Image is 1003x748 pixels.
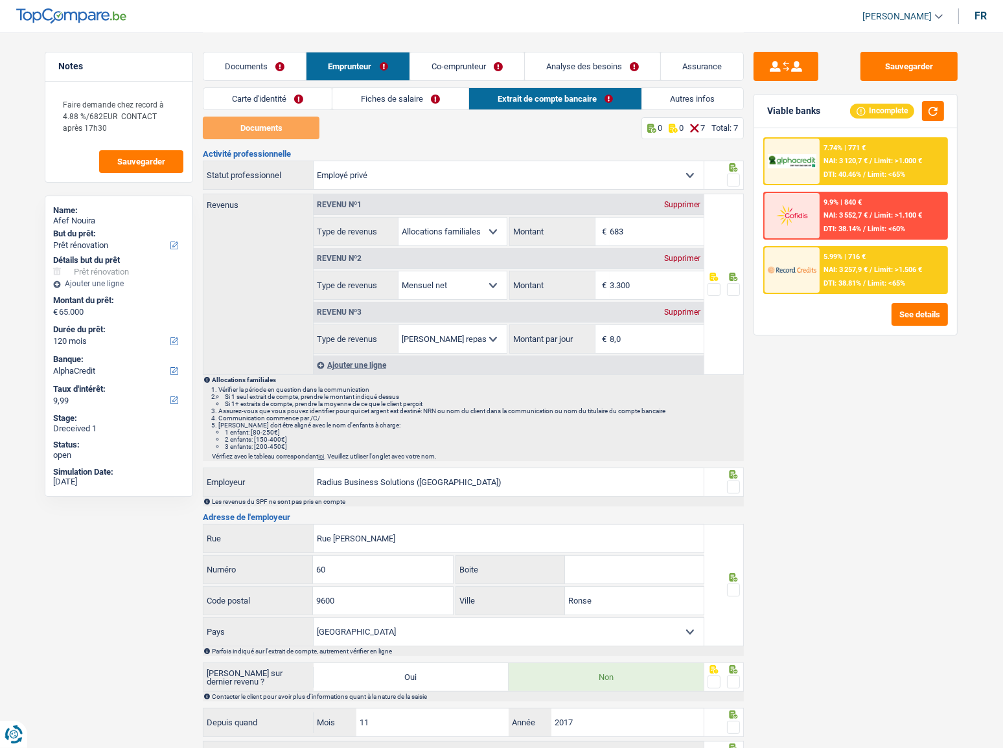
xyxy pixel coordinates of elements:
[768,258,816,282] img: Record Credits
[509,708,551,736] label: Année
[510,325,595,353] label: Montant par jour
[824,266,868,274] span: NAI: 3 257,9 €
[768,154,816,169] img: AlphaCredit
[212,693,743,700] div: Contacter le client pour avoir plus d'informations quant à la nature de la saisie
[53,477,185,487] div: [DATE]
[868,170,905,179] span: Limit: <65%
[53,413,185,424] div: Stage:
[642,88,744,109] a: Autres infos
[203,587,313,615] label: Code postal
[661,52,743,80] a: Assurance
[768,203,816,227] img: Cofidis
[53,216,185,226] div: Afef Nouira
[53,229,182,239] label: But du prêt:
[203,712,314,733] label: Depuis quand
[53,255,185,266] div: Détails but du prêt
[863,170,866,179] span: /
[852,6,943,27] a: [PERSON_NAME]
[824,170,861,179] span: DTI: 40.46%
[225,393,743,400] li: Si 1 seul extrait de compte, prendre le montant indiqué dessus
[868,225,905,233] span: Limit: <60%
[218,386,743,393] li: Vérifier la période en question dans la communication
[824,157,868,165] span: NAI: 3 120,7 €
[510,218,595,245] label: Montant
[212,648,743,655] div: Parfois indiqué sur l'extrait de compte, autrement vérifier en ligne
[824,279,861,288] span: DTI: 38.81%
[53,354,182,365] label: Banque:
[53,440,185,450] div: Status:
[551,708,704,736] input: AAAA
[225,429,743,436] li: 1 enfant: [80-250€]
[658,123,662,133] p: 0
[332,88,468,109] a: Fiches de salaire
[314,218,398,245] label: Type de revenus
[863,225,866,233] span: /
[874,211,922,220] span: Limit: >1.100 €
[870,266,872,274] span: /
[53,467,185,477] div: Simulation Date:
[661,201,704,209] div: Supprimer
[870,157,872,165] span: /
[767,106,820,117] div: Viable banks
[53,384,182,394] label: Taux d'intérêt:
[595,271,610,299] span: €
[700,123,705,133] p: 7
[456,587,565,615] label: Ville
[456,556,565,584] label: Boite
[824,225,861,233] span: DTI: 38.14%
[509,663,704,691] label: Non
[679,123,684,133] p: 0
[117,157,165,166] span: Sauvegarder
[53,324,182,335] label: Durée du prêt:
[874,157,922,165] span: Limit: >1.000 €
[874,266,922,274] span: Limit: >1.506 €
[314,663,509,691] label: Oui
[203,618,314,646] label: Pays
[824,198,862,207] div: 9.9% | 840 €
[862,11,932,22] span: [PERSON_NAME]
[863,279,866,288] span: /
[711,123,738,133] div: Total: 7
[225,436,743,443] li: 2 enfants: [150-400€]
[314,708,356,736] label: Mois
[203,194,313,209] label: Revenus
[225,443,743,450] li: 3 enfants: [200-450€]
[203,468,314,496] label: Employeur
[203,525,314,552] label: Rue
[203,117,319,139] button: Documents
[16,8,126,24] img: TopCompare Logo
[53,279,185,288] div: Ajouter une ligne
[318,453,324,460] a: ici
[99,150,183,173] button: Sauvegarder
[212,376,743,383] p: Allocations familiales
[510,271,595,299] label: Montant
[595,325,610,353] span: €
[212,453,743,460] p: Vérifiez avec le tableau correspondant . Veuillez utiliser l'onglet avec votre nom.
[203,513,744,521] h3: Adresse de l'employeur
[314,201,365,209] div: Revenu nº1
[203,150,744,158] h3: Activité professionnelle
[53,295,182,306] label: Montant du prêt:
[306,52,409,80] a: Emprunteur
[53,307,58,317] span: €
[53,450,185,460] div: open
[58,61,179,72] h5: Notes
[410,52,524,80] a: Co-emprunteur
[314,271,398,299] label: Type de revenus
[203,161,314,189] label: Statut professionnel
[469,88,641,109] a: Extrait de compte bancaire
[53,424,185,434] div: Dreceived 1
[314,325,398,353] label: Type de revenus
[225,400,743,407] li: Si 1+ extraits de compte, prendre la moyenne de ce que le client perçoit
[824,253,866,261] div: 5.99% | 716 €
[218,414,743,422] li: Communication commence par /C/
[860,52,958,81] button: Sauvegarder
[974,10,987,22] div: fr
[203,52,306,80] a: Documents
[525,52,660,80] a: Analyse des besoins
[595,218,610,245] span: €
[53,205,185,216] div: Name:
[218,422,743,450] li: [PERSON_NAME] doit être aligné avec le nom d'enfants à charge:
[203,88,332,109] a: Carte d'identité
[314,308,365,316] div: Revenu nº3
